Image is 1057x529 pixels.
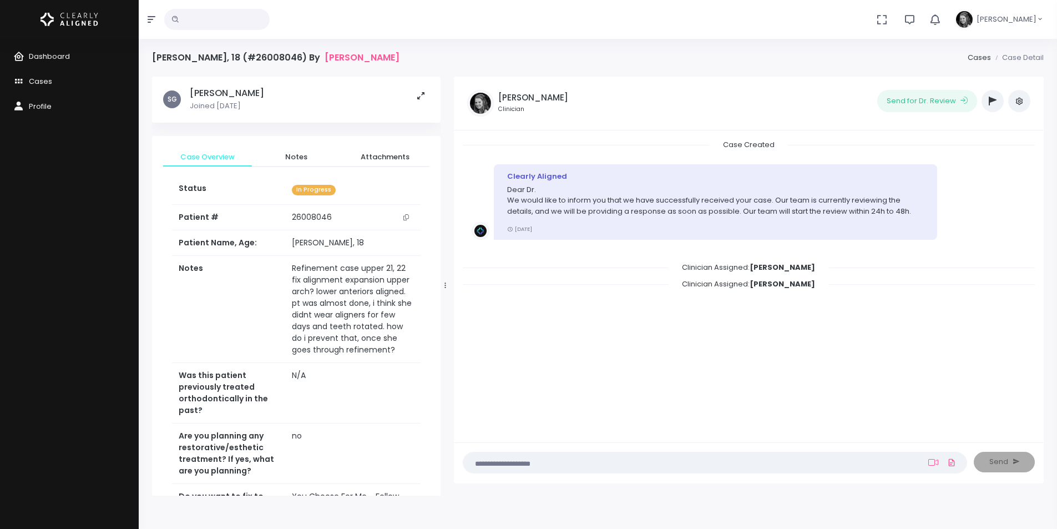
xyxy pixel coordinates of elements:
span: Clinician Assigned: [669,275,828,293]
td: N/A [285,363,421,424]
a: Add Loom Video [926,458,940,467]
span: Case Overview [172,152,243,163]
h4: [PERSON_NAME], 18 (#26008046) By [152,52,399,63]
div: scrollable content [463,139,1035,431]
p: Joined [DATE] [190,100,264,112]
img: Header Avatar [954,9,974,29]
td: [PERSON_NAME], 18 [285,230,421,256]
b: [PERSON_NAME] [750,262,815,273]
li: Case Detail [991,52,1044,63]
span: Dashboard [29,51,70,62]
div: scrollable content [152,77,441,496]
button: Send for Dr. Review [877,90,977,112]
span: Profile [29,101,52,112]
td: 26008046 [285,205,421,230]
small: [DATE] [507,225,532,233]
td: Refinement case upper 21, 22 fix alignment expansion upper arch? lower anteriors aligned. pt was ... [285,256,421,363]
td: no [285,424,421,484]
th: Was this patient previously treated orthodontically in the past? [172,363,285,424]
span: In Progress [292,185,336,195]
p: Dear Dr. We would like to inform you that we have successfully received your case. Our team is cu... [507,184,924,217]
span: SG [163,90,181,108]
th: Status [172,176,285,204]
a: [PERSON_NAME] [325,52,399,63]
div: Clearly Aligned [507,171,924,182]
span: Cases [29,76,52,87]
h5: [PERSON_NAME] [190,88,264,99]
span: [PERSON_NAME] [977,14,1036,25]
th: Patient Name, Age: [172,230,285,256]
h5: [PERSON_NAME] [498,93,568,103]
span: Clinician Assigned: [669,259,828,276]
span: Notes [261,152,332,163]
small: Clinician [498,105,568,114]
a: Add Files [945,452,958,472]
th: Patient # [172,204,285,230]
a: Cases [968,52,991,63]
th: Notes [172,256,285,363]
span: Case Created [710,136,788,153]
img: Logo Horizontal [41,8,98,31]
b: [PERSON_NAME] [750,279,815,289]
th: Are you planning any restorative/esthetic treatment? If yes, what are you planning? [172,424,285,484]
span: Attachments [350,152,421,163]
